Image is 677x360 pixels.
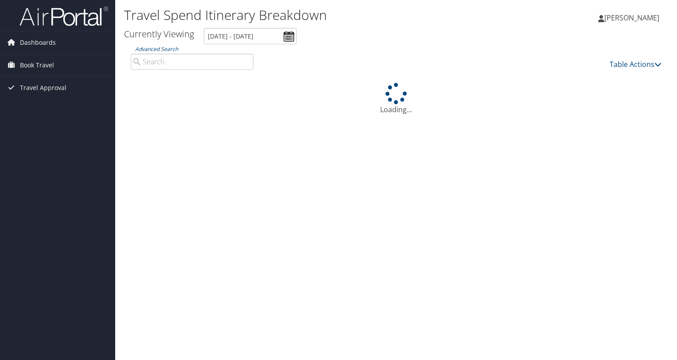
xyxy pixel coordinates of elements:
span: Book Travel [20,54,54,76]
h3: Currently Viewing [124,28,194,40]
a: [PERSON_NAME] [598,4,668,31]
input: Advanced Search [131,54,253,70]
a: Table Actions [610,59,661,69]
div: Loading... [124,83,668,115]
span: Dashboards [20,31,56,54]
input: [DATE] - [DATE] [204,28,297,44]
span: Travel Approval [20,77,66,99]
img: airportal-logo.png [19,6,108,27]
span: [PERSON_NAME] [604,13,659,23]
a: Advanced Search [135,45,178,53]
h1: Travel Spend Itinerary Breakdown [124,6,487,24]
